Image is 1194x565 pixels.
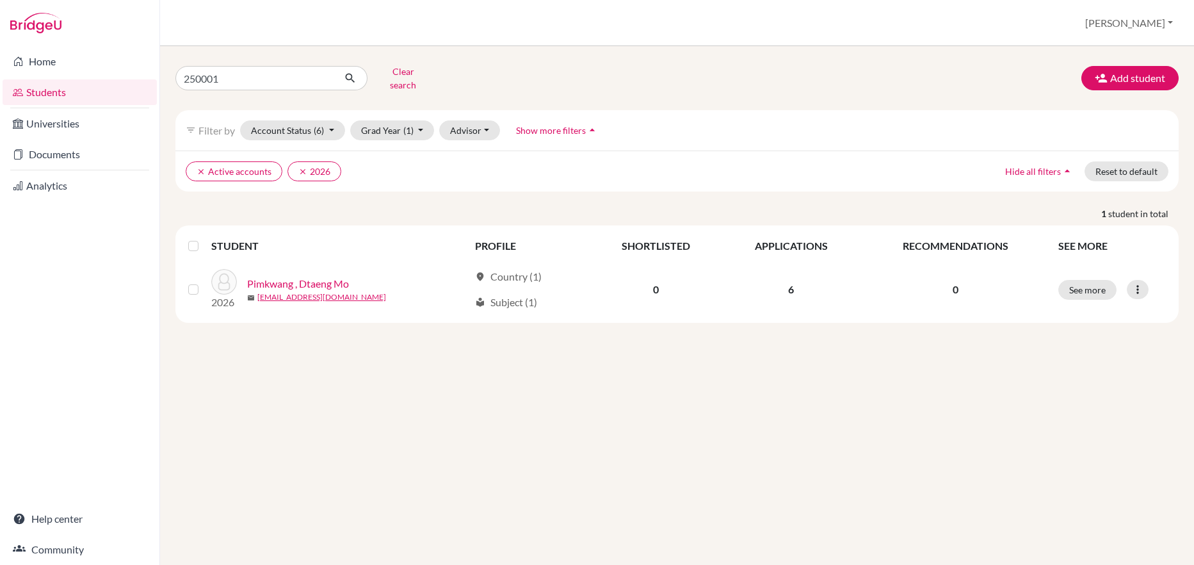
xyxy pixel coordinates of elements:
[247,276,349,291] a: Pimkwang , Dtaeng Mo
[3,173,157,199] a: Analytics
[298,167,307,176] i: clear
[1051,231,1174,261] th: SEE MORE
[211,269,237,295] img: Pimkwang , Dtaeng Mo
[403,125,414,136] span: (1)
[590,261,722,318] td: 0
[287,161,341,181] button: clear2026
[1101,207,1108,220] strong: 1
[1005,166,1061,177] span: Hide all filters
[10,13,61,33] img: Bridge-U
[314,125,324,136] span: (6)
[3,506,157,532] a: Help center
[186,161,282,181] button: clearActive accounts
[1081,66,1179,90] button: Add student
[186,125,196,135] i: filter_list
[247,294,255,302] span: mail
[1061,165,1074,177] i: arrow_drop_up
[586,124,599,136] i: arrow_drop_up
[439,120,500,140] button: Advisor
[211,231,467,261] th: STUDENT
[994,161,1085,181] button: Hide all filtersarrow_drop_up
[467,231,590,261] th: PROFILE
[257,291,386,303] a: [EMAIL_ADDRESS][DOMAIN_NAME]
[3,49,157,74] a: Home
[240,120,345,140] button: Account Status(6)
[475,295,537,310] div: Subject (1)
[722,261,861,318] td: 6
[505,120,609,140] button: Show more filtersarrow_drop_up
[3,111,157,136] a: Universities
[1085,161,1168,181] button: Reset to default
[475,297,485,307] span: local_library
[211,295,237,310] p: 2026
[722,231,861,261] th: APPLICATIONS
[3,537,157,562] a: Community
[198,124,235,136] span: Filter by
[3,79,157,105] a: Students
[350,120,435,140] button: Grad Year(1)
[1058,280,1117,300] button: See more
[868,282,1043,297] p: 0
[475,272,485,282] span: location_on
[197,167,206,176] i: clear
[1108,207,1179,220] span: student in total
[516,125,586,136] span: Show more filters
[175,66,334,90] input: Find student by name...
[1079,11,1179,35] button: [PERSON_NAME]
[475,269,542,284] div: Country (1)
[3,142,157,167] a: Documents
[860,231,1051,261] th: RECOMMENDATIONS
[367,61,439,95] button: Clear search
[590,231,722,261] th: SHORTLISTED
